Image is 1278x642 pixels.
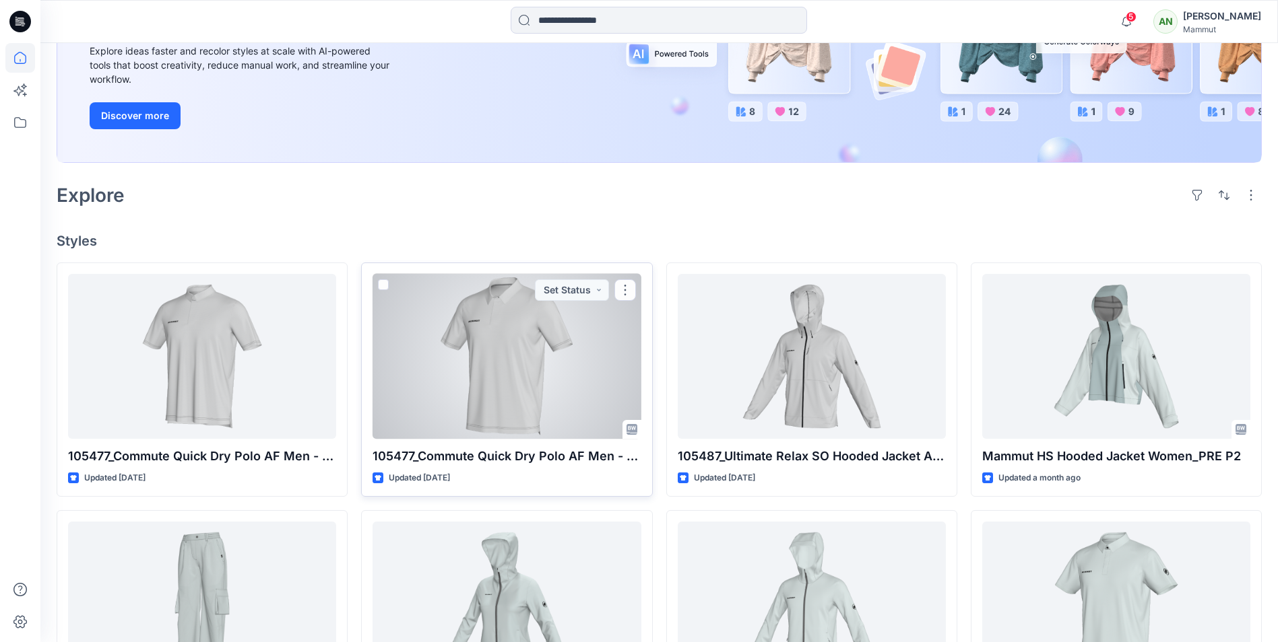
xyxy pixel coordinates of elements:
[1153,9,1178,34] div: AN
[57,184,125,206] h2: Explore
[982,447,1250,466] p: Mammut HS Hooded Jacket Women_PRE P2
[373,274,641,439] a: 105477_Commute Quick Dry Polo AF Men - OP1
[68,274,336,439] a: 105477_Commute Quick Dry Polo AF Men - OP2
[678,447,946,466] p: 105487_Ultimate Relax SO Hooded Jacket AF Men
[678,274,946,439] a: 105487_Ultimate Relax SO Hooded Jacket AF Men
[1126,11,1137,22] span: 5
[1183,8,1261,24] div: [PERSON_NAME]
[1183,24,1261,34] div: Mammut
[389,471,450,485] p: Updated [DATE]
[694,471,755,485] p: Updated [DATE]
[84,471,146,485] p: Updated [DATE]
[57,233,1262,249] h4: Styles
[90,102,181,129] button: Discover more
[90,44,393,86] div: Explore ideas faster and recolor styles at scale with AI-powered tools that boost creativity, red...
[90,102,393,129] a: Discover more
[998,471,1081,485] p: Updated a month ago
[373,447,641,466] p: 105477_Commute Quick Dry Polo AF Men - OP1
[982,274,1250,439] a: Mammut HS Hooded Jacket Women_PRE P2
[68,447,336,466] p: 105477_Commute Quick Dry Polo AF Men - OP2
